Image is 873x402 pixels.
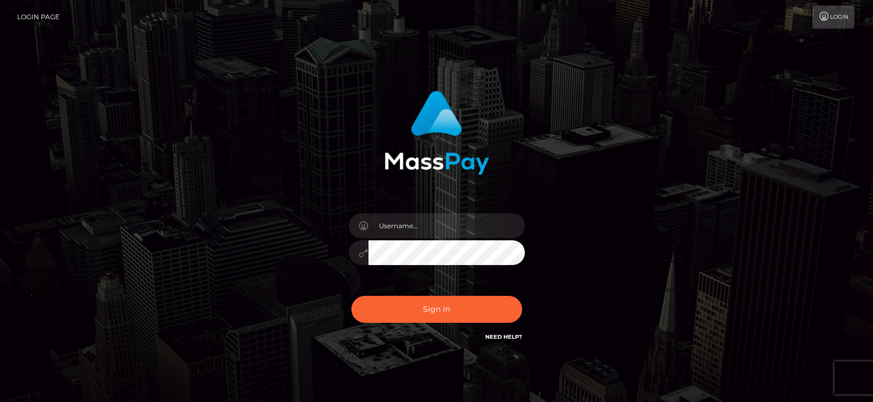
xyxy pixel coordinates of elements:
a: Login Page [17,5,59,29]
input: Username... [368,213,525,238]
a: Login [812,5,854,29]
img: MassPay Login [384,91,489,175]
a: Need Help? [485,333,522,340]
button: Sign in [351,296,522,323]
